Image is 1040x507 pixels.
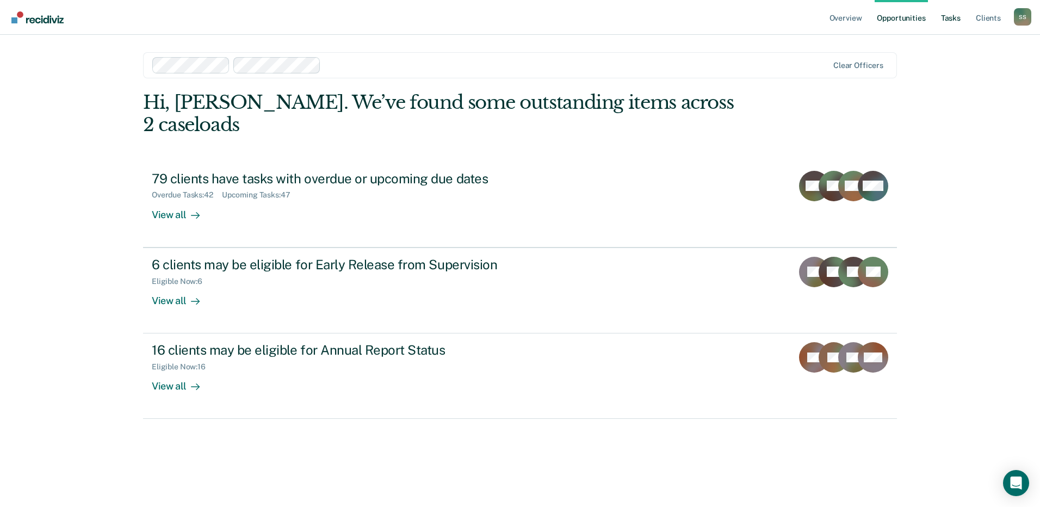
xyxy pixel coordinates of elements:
a: 79 clients have tasks with overdue or upcoming due datesOverdue Tasks:42Upcoming Tasks:47View all [143,162,897,248]
a: 16 clients may be eligible for Annual Report StatusEligible Now:16View all [143,333,897,419]
div: View all [152,372,213,393]
div: Eligible Now : 16 [152,362,214,372]
img: Recidiviz [11,11,64,23]
div: Overdue Tasks : 42 [152,190,222,200]
div: 79 clients have tasks with overdue or upcoming due dates [152,171,534,187]
div: 6 clients may be eligible for Early Release from Supervision [152,257,534,273]
div: 16 clients may be eligible for Annual Report Status [152,342,534,358]
a: 6 clients may be eligible for Early Release from SupervisionEligible Now:6View all [143,248,897,333]
div: View all [152,286,213,307]
div: Upcoming Tasks : 47 [222,190,299,200]
div: View all [152,200,213,221]
div: Eligible Now : 6 [152,277,211,286]
div: Hi, [PERSON_NAME]. We’ve found some outstanding items across 2 caseloads [143,91,746,136]
div: Open Intercom Messenger [1003,470,1029,496]
div: S S [1014,8,1031,26]
div: Clear officers [833,61,883,70]
button: Profile dropdown button [1014,8,1031,26]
